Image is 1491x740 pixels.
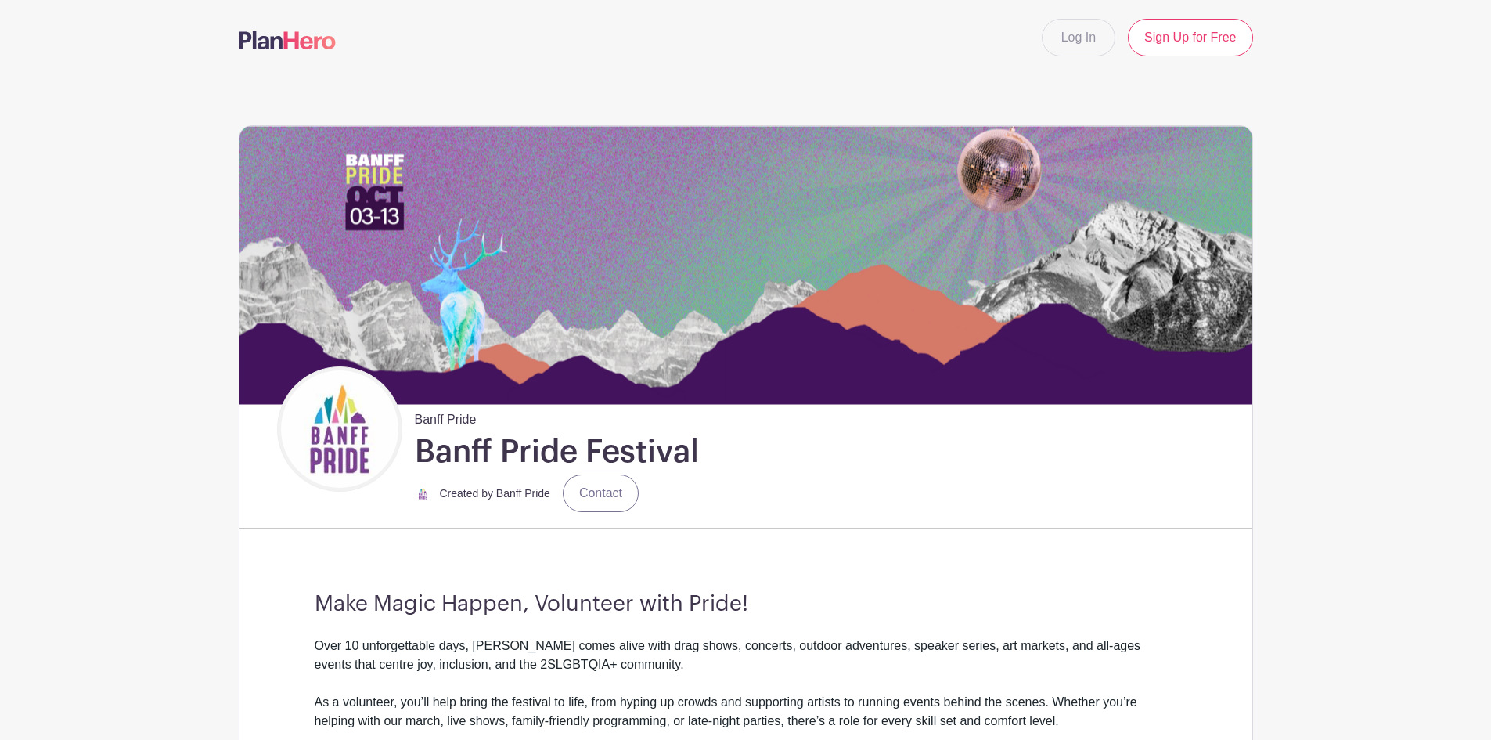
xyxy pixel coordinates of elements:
[563,475,639,512] a: Contact
[239,31,336,49] img: logo-507f7623f17ff9eddc593b1ce0a138ce2505c220e1c5a4e2b4648c50719b7d32.svg
[415,486,430,501] img: 3.jpg
[415,404,477,429] span: Banff Pride
[1128,19,1252,56] a: Sign Up for Free
[281,370,398,488] img: 3.jpg
[440,487,550,500] small: Created by Banff Pride
[315,591,1177,618] h3: Make Magic Happen, Volunteer with Pride!
[415,432,699,471] h1: Banff Pride Festival
[315,637,1177,693] div: Over 10 unforgettable days, [PERSON_NAME] comes alive with drag shows, concerts, outdoor adventur...
[239,126,1252,404] img: PlanHeroBanner1.png
[1042,19,1115,56] a: Log In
